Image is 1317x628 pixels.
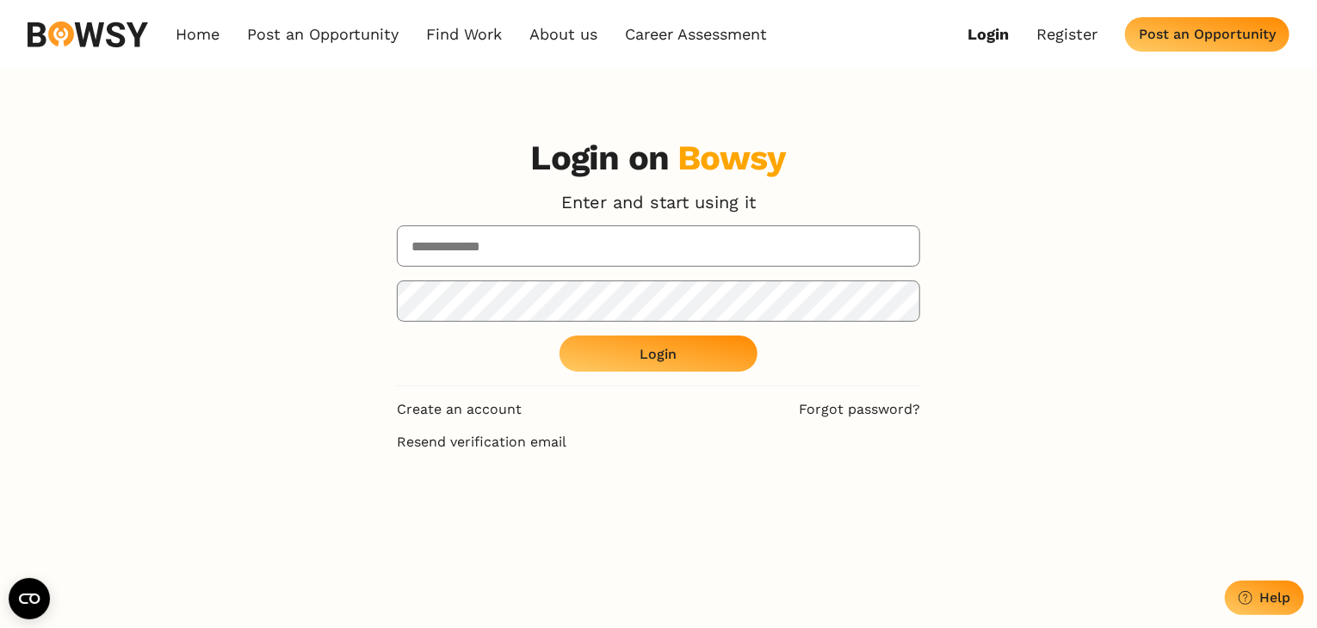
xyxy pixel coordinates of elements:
[1225,581,1304,615] button: Help
[640,346,677,362] div: Login
[9,578,50,619] button: Open CMP widget
[531,138,787,179] h3: Login on
[1036,25,1097,44] a: Register
[560,336,757,372] button: Login
[397,400,522,419] a: Create an account
[1125,17,1289,52] button: Post an Opportunity
[677,138,786,178] div: Bowsy
[799,400,920,419] a: Forgot password?
[1259,589,1290,606] div: Help
[968,25,1009,44] a: Login
[625,25,767,44] a: Career Assessment
[28,22,148,47] img: svg%3e
[561,193,756,212] p: Enter and start using it
[176,25,219,44] a: Home
[1139,26,1276,42] div: Post an Opportunity
[397,433,920,452] a: Resend verification email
